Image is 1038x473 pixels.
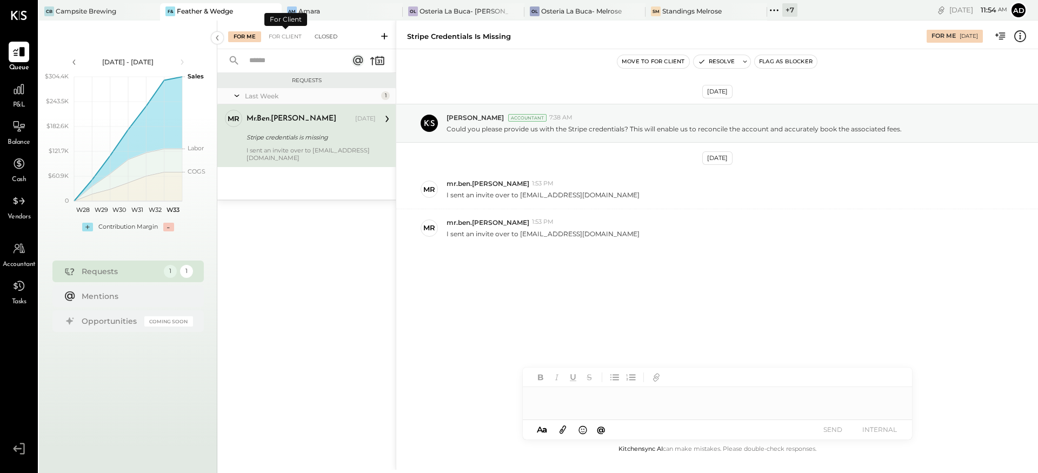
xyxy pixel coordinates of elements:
div: copy link [936,4,947,16]
div: 1 [381,91,390,100]
p: I sent an invite over to [EMAIL_ADDRESS][DOMAIN_NAME] [447,229,640,238]
div: Requests [223,77,390,84]
div: Coming Soon [144,316,193,327]
button: Flag as Blocker [755,55,817,68]
text: Labor [188,144,204,152]
div: For Me [931,32,956,41]
div: Accountant [508,114,547,122]
div: Requests [82,266,158,277]
a: Accountant [1,238,37,270]
a: P&L [1,79,37,110]
div: [DATE] [702,151,733,165]
text: Sales [188,72,204,80]
text: W31 [131,206,143,214]
div: Stripe credentials is missing [247,132,372,143]
div: SM [651,6,661,16]
text: $243.5K [46,97,69,105]
span: Balance [8,138,30,148]
text: 0 [65,197,69,204]
div: mr [228,114,239,124]
text: W29 [94,206,108,214]
button: Aa [534,424,551,436]
span: Vendors [8,212,31,222]
span: Tasks [12,297,26,307]
span: @ [597,424,605,435]
button: Move to for client [617,55,689,68]
text: COGS [188,168,205,175]
text: $304.4K [45,72,69,80]
div: F& [165,6,175,16]
div: 1 [164,265,177,278]
button: Unordered List [608,370,622,384]
div: For Me [228,31,261,42]
button: INTERNAL [858,422,901,437]
div: Mentions [82,291,188,302]
div: Contribution Margin [98,223,158,231]
a: Tasks [1,276,37,307]
div: For Client [264,13,307,26]
button: Underline [566,370,580,384]
div: Osteria La Buca- Melrose [541,6,622,16]
div: [DATE] [960,32,978,40]
a: Cash [1,154,37,185]
div: Campsite Brewing [56,6,116,16]
a: Vendors [1,191,37,222]
text: W30 [112,206,125,214]
div: CB [44,6,54,16]
div: Feather & Wedge [177,6,233,16]
button: Resolve [694,55,739,68]
div: [DATE] [949,5,1007,15]
div: Osteria La Buca- [PERSON_NAME][GEOGRAPHIC_DATA] [420,6,508,16]
div: I sent an invite over to [EMAIL_ADDRESS][DOMAIN_NAME] [247,146,376,162]
text: W32 [149,206,162,214]
text: $182.6K [46,122,69,130]
div: Standings Melrose [662,6,722,16]
button: Bold [534,370,548,384]
span: Queue [9,63,29,73]
span: P&L [13,101,25,110]
div: mr [423,223,435,233]
div: mr [423,184,435,195]
div: Last Week [245,91,378,101]
button: Italic [550,370,564,384]
div: Am [287,6,297,16]
button: Ad [1010,2,1027,19]
div: 1 [180,265,193,278]
button: Add URL [649,370,663,384]
text: W33 [167,206,179,214]
span: mr.ben.[PERSON_NAME] [447,179,529,188]
span: 7:38 AM [549,114,573,122]
div: Amara [298,6,320,16]
div: mr.ben.[PERSON_NAME] [247,114,336,124]
button: SEND [811,422,855,437]
a: Balance [1,116,37,148]
p: Could you please provide us with the Stripe credentials? This will enable us to reconcile the acc... [447,124,902,134]
div: OL [530,6,540,16]
div: Closed [309,31,343,42]
button: Ordered List [624,370,638,384]
button: @ [594,423,609,436]
button: Strikethrough [582,370,596,384]
div: Stripe credentials is missing [407,31,511,42]
span: 1:53 PM [532,179,554,188]
span: 1:53 PM [532,218,554,226]
text: $60.9K [48,172,69,179]
div: [DATE] - [DATE] [82,57,174,66]
div: Opportunities [82,316,139,327]
span: a [542,424,547,435]
text: $121.7K [49,147,69,155]
span: Accountant [3,260,36,270]
a: Queue [1,42,37,73]
div: [DATE] [702,85,733,98]
div: + [82,223,93,231]
div: OL [408,6,418,16]
p: I sent an invite over to [EMAIL_ADDRESS][DOMAIN_NAME] [447,190,640,199]
div: - [163,223,174,231]
span: Cash [12,175,26,185]
div: [DATE] [355,115,376,123]
span: [PERSON_NAME] [447,113,504,122]
div: + 7 [782,3,797,17]
text: W28 [76,206,90,214]
span: mr.ben.[PERSON_NAME] [447,218,529,227]
div: For Client [263,31,307,42]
